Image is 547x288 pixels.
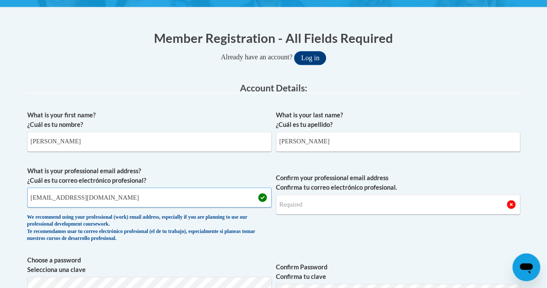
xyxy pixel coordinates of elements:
[294,51,326,65] button: Log in
[276,194,520,214] input: Required
[240,82,307,93] span: Account Details:
[221,53,293,61] span: Already have an account?
[276,173,520,192] label: Confirm your professional email address Confirma tu correo electrónico profesional.
[27,132,272,152] input: Metadata input
[276,262,520,282] label: Confirm Password Confirma tu clave
[27,110,272,129] label: What is your first name? ¿Cuál es tu nombre?
[276,110,520,129] label: What is your last name? ¿Cuál es tu apellido?
[27,166,272,185] label: What is your professional email address? ¿Cuál es tu correo electrónico profesional?
[27,188,272,207] input: Metadata input
[276,132,520,152] input: Metadata input
[512,253,540,281] iframe: Button to launch messaging window
[27,29,520,47] h1: Member Registration - All Fields Required
[27,214,272,243] div: We recommend using your professional (work) email address, especially if you are planning to use ...
[27,256,272,275] label: Choose a password Selecciona una clave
